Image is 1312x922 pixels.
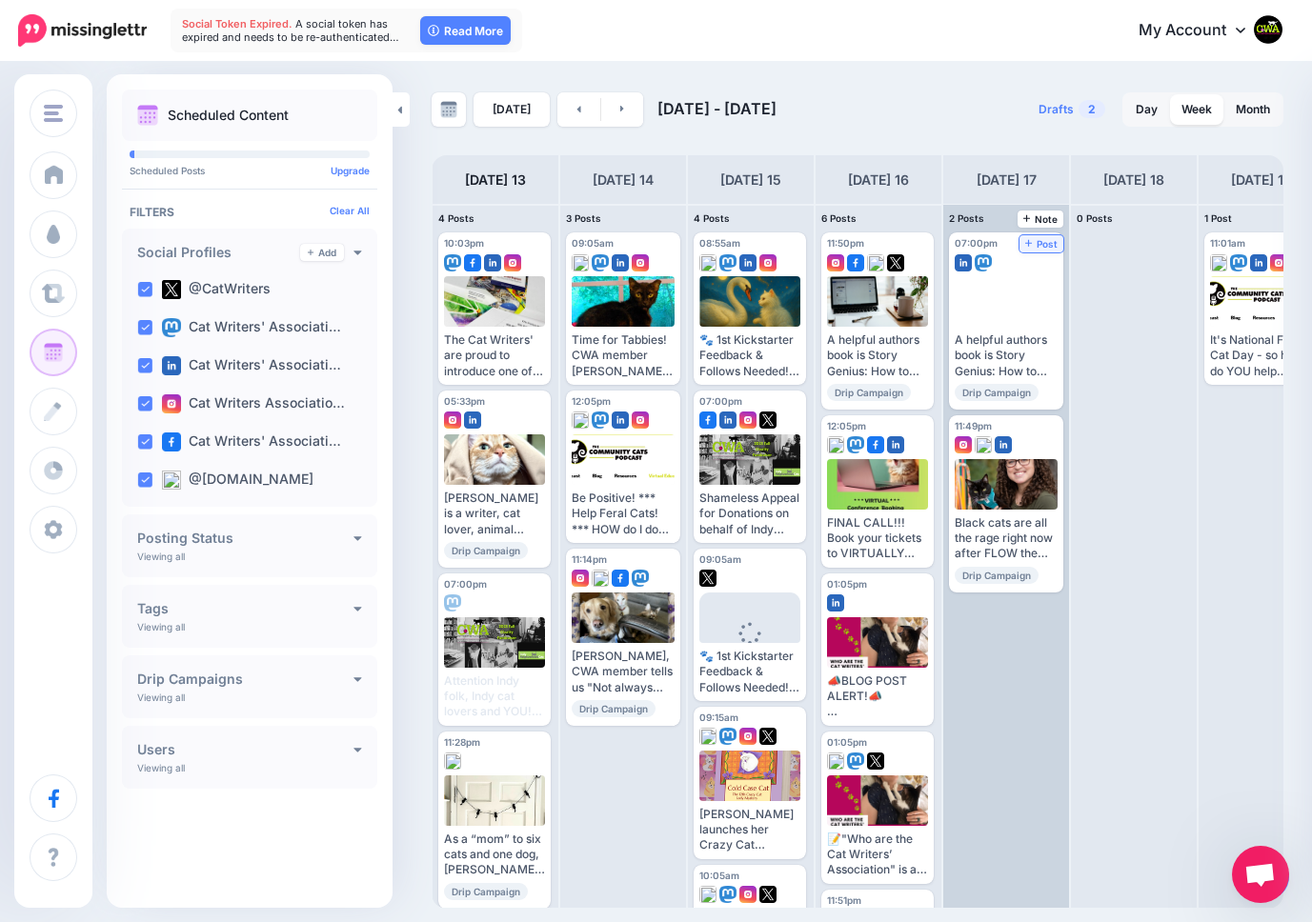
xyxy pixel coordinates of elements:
label: Cat Writers' Associati… [162,356,341,375]
img: calendar.png [137,105,158,126]
span: 10:03pm [444,237,484,249]
span: A social token has expired and needs to be re-authenticated… [182,17,399,44]
img: mastodon-square.png [444,594,461,611]
span: Drip Campaign [955,567,1039,584]
span: 01:05pm [827,578,867,590]
span: 4 Posts [694,212,730,224]
div: Shameless Appeal for Donations on behalf of Indy Cats! The Cat Writers' Association fall charity ... [699,491,800,537]
img: instagram-square.png [572,570,589,587]
h4: [DATE] 17 [977,169,1037,191]
img: facebook-square.png [464,254,481,271]
a: My Account [1120,8,1283,54]
h4: [DATE] 16 [848,169,909,191]
label: Cat Writers' Associati… [162,318,341,337]
span: 11:50pm [827,237,864,249]
div: Loading [724,622,777,671]
h4: Tags [137,602,353,615]
span: 09:05am [699,553,741,565]
label: Cat Writers Associatio… [162,394,345,413]
img: menu.png [44,105,63,122]
img: Missinglettr [18,14,147,47]
img: bluesky-square.png [975,436,992,453]
a: Post [1019,235,1064,252]
div: Black cats are all the rage right now after FLOW the movie, [DATE] and other spooktacular scares.... [955,515,1058,562]
img: bluesky-square.png [827,436,844,453]
span: 11:51pm [827,894,861,906]
h4: Filters [130,205,370,219]
img: facebook-square.png [612,570,629,587]
img: mastodon-square.png [847,752,864,770]
h4: Drip Campaigns [137,672,353,686]
img: linkedin-square.png [162,356,181,375]
a: Read More [420,16,511,45]
img: bluesky-square.png [699,886,717,903]
img: instagram-square.png [632,254,649,271]
img: bluesky-square.png [162,471,181,490]
span: 2 Posts [949,212,984,224]
img: twitter-square.png [162,280,181,299]
div: Be Positive! *** Help Feral Cats! *** HOW do I do something? Community Cats Podcast has EVERYTHIN... [572,491,675,537]
h4: [DATE] 14 [593,169,654,191]
span: 07:00pm [699,395,742,407]
a: Drafts2 [1027,92,1117,127]
img: mastodon-square.png [719,254,737,271]
div: As a “mom” to six cats and one dog, [PERSON_NAME] has been writing in the pet industry for over 1... [444,832,545,878]
img: bluesky-square.png [572,411,589,429]
img: mastodon-square.png [444,254,461,271]
div: 🐾 1st Kickstarter Feedback & Follows Needed! 🐾 [PERSON_NAME] [PERSON_NAME] is launching PussyCat ... [699,332,800,379]
span: Drip Campaign [827,384,911,401]
img: instagram-square.png [739,728,757,745]
span: 2 [1079,100,1105,118]
img: linkedin-square.png [484,254,501,271]
a: Clear All [330,205,370,216]
img: mastodon-square.png [719,886,737,903]
img: mastodon-square.png [1230,254,1247,271]
img: twitter-square.png [887,254,904,271]
img: twitter-square.png [699,570,717,587]
a: Add [300,244,344,261]
img: linkedin-square.png [612,254,629,271]
span: 10:05am [699,870,739,881]
a: Month [1224,94,1282,125]
img: linkedin-square.png [955,254,972,271]
img: linkedin-square.png [464,411,481,429]
img: mastodon-square.png [592,411,609,429]
a: [DATE] [474,92,550,127]
img: facebook-square.png [867,436,884,453]
span: Social Token Expired. [182,17,293,30]
img: twitter-square.png [759,411,777,429]
div: A helpful authors book is Story Genius: How to Use Brain Science to Go Beyond Outlining and Write... [827,332,928,379]
a: Week [1170,94,1223,125]
span: 0 Posts [1077,212,1113,224]
img: mastodon-square.png [162,318,181,337]
div: [PERSON_NAME], CWA member tells us "Not always fond of his role as cat, [PERSON_NAME] tried to be... [572,649,675,695]
img: facebook-square.png [847,254,864,271]
label: @CatWriters [162,280,271,299]
div: [PERSON_NAME] is a writer, cat lover, animal advocate, , she says many great books exist on writi... [444,491,545,537]
img: linkedin-square.png [995,436,1012,453]
div: A helpful authors book is Story Genius: How to Use Brain Science to Go Beyond Outlining and Write... [955,332,1058,379]
div: [PERSON_NAME] launches her Crazy Cat [DEMOGRAPHIC_DATA] Cozy Mystery, “Cold Case Cat” on [DATE], ... [699,807,800,853]
div: FINAL CALL!!! Book your tickets to VIRTUALLY attend the 31st Annual CWA Conference on [DATE] and ... [827,515,928,562]
span: 1 Post [1204,212,1232,224]
span: Drip Campaign [955,384,1039,401]
img: linkedin-square.png [887,436,904,453]
img: mastodon-square.png [592,254,609,271]
h4: [DATE] 19 [1231,169,1292,191]
div: The Cat Writers' are proud to introduce one of our sponsors in our Fall fundraiser. Meet superior... [444,332,545,379]
img: linkedin-square.png [612,411,629,429]
img: mastodon-square.png [847,436,864,453]
div: 🐾 1st Kickstarter Feedback & Follows Needed! 🐾 [PERSON_NAME] [PERSON_NAME] is launching PussyCat ... [699,649,800,695]
img: bluesky-square.png [699,254,717,271]
img: linkedin-square.png [719,411,737,429]
span: 11:49pm [955,420,992,431]
div: 📣BLOG POST ALERT!📣 There's a new post up on the CWA Blog! 📝"Who are the Cat Writers’ Association"... [827,673,928,720]
p: Viewing all [137,621,185,632]
img: instagram-square.png [739,411,757,429]
span: 09:15am [699,712,738,723]
img: instagram-square.png [504,254,521,271]
img: instagram-square.png [759,254,777,271]
span: 05:33pm [444,395,485,407]
span: Drip Campaign [572,700,656,717]
p: Viewing all [137,691,185,703]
